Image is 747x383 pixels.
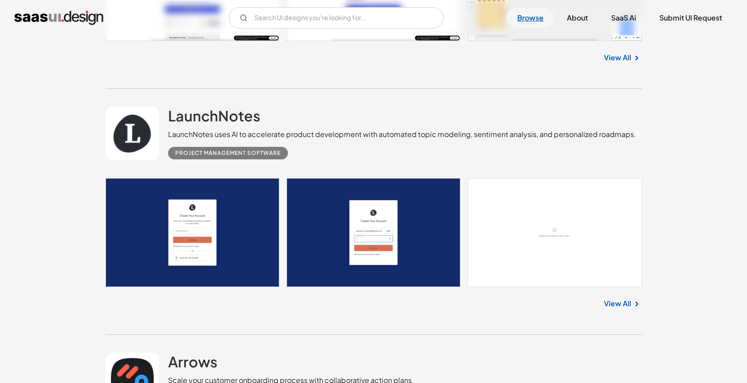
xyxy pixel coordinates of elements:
div: LaunchNotes uses AI to accelerate product development with automated topic modeling, sentiment an... [168,129,636,140]
a: About [556,8,599,28]
div: Project Management Software [175,148,281,158]
form: Email Form [229,7,443,29]
input: Search UI designs you're looking for... [229,7,443,29]
a: LaunchNotes [168,107,260,129]
a: SaaS Ai [600,8,647,28]
a: Submit UI Request [649,8,733,28]
a: View All [604,298,631,309]
a: View All [604,52,631,63]
a: Arrows [168,353,217,375]
h2: Arrows [168,353,217,371]
h2: LaunchNotes [168,107,260,125]
a: home [14,11,103,25]
a: Browse [506,8,554,28]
